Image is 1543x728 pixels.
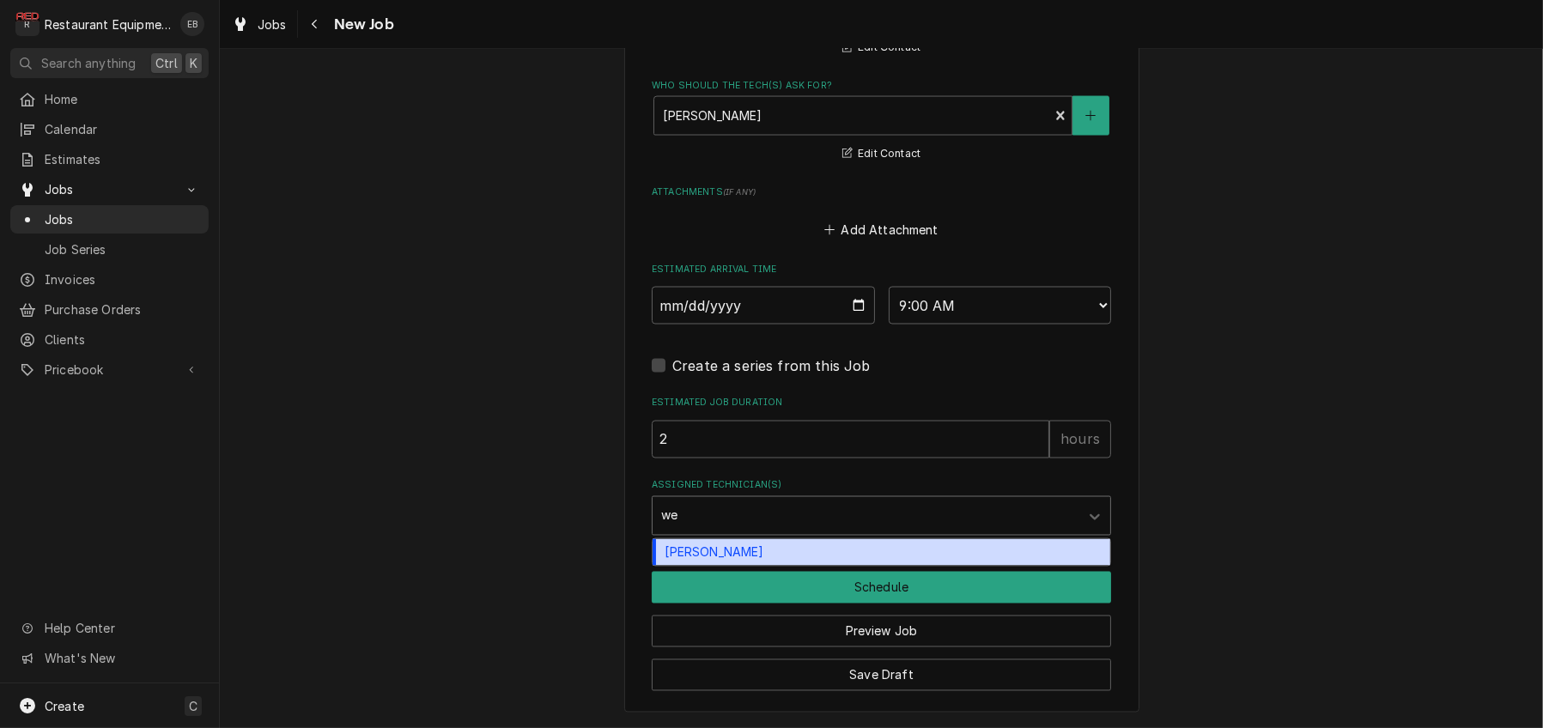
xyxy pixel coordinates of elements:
[889,287,1112,325] select: Time Select
[10,355,209,384] a: Go to Pricebook
[329,13,394,36] span: New Job
[652,79,1111,93] label: Who should the tech(s) ask for?
[840,143,923,165] button: Edit Contact
[180,12,204,36] div: Emily Bird's Avatar
[652,572,1111,691] div: Button Group
[180,12,204,36] div: EB
[45,210,200,228] span: Jobs
[652,572,1111,604] div: Button Group Row
[652,572,1111,604] button: Schedule
[45,15,171,33] div: Restaurant Equipment Diagnostics
[10,295,209,324] a: Purchase Orders
[652,263,1111,276] label: Estimated Arrival Time
[45,270,200,288] span: Invoices
[45,619,198,637] span: Help Center
[10,85,209,113] a: Home
[653,539,1110,566] div: [PERSON_NAME]
[41,54,136,72] span: Search anything
[1072,96,1109,136] button: Create New Contact
[652,479,1111,493] label: Assigned Technician(s)
[1085,110,1096,122] svg: Create New Contact
[45,300,200,318] span: Purchase Orders
[652,287,875,325] input: Date
[652,616,1111,647] button: Preview Job
[652,604,1111,647] div: Button Group Row
[652,185,1111,242] div: Attachments
[45,649,198,667] span: What's New
[652,397,1111,410] label: Estimated Job Duration
[190,54,197,72] span: K
[10,48,209,78] button: Search anythingCtrlK
[652,659,1111,691] button: Save Draft
[45,699,84,713] span: Create
[45,180,174,198] span: Jobs
[258,15,287,33] span: Jobs
[45,361,174,379] span: Pricebook
[301,10,329,38] button: Navigate back
[15,12,39,36] div: R
[652,397,1111,458] div: Estimated Job Duration
[652,263,1111,324] div: Estimated Arrival Time
[1049,421,1111,458] div: hours
[10,115,209,143] a: Calendar
[652,185,1111,199] label: Attachments
[45,90,200,108] span: Home
[10,235,209,264] a: Job Series
[10,325,209,354] a: Clients
[10,614,209,642] a: Go to Help Center
[189,697,197,715] span: C
[45,331,200,349] span: Clients
[45,120,200,138] span: Calendar
[10,175,209,203] a: Go to Jobs
[10,145,209,173] a: Estimates
[10,644,209,672] a: Go to What's New
[652,79,1111,164] div: Who should the tech(s) ask for?
[652,479,1111,535] div: Assigned Technician(s)
[225,10,294,39] a: Jobs
[672,355,871,376] label: Create a series from this Job
[652,647,1111,691] div: Button Group Row
[45,150,200,168] span: Estimates
[15,12,39,36] div: Restaurant Equipment Diagnostics's Avatar
[723,187,756,197] span: ( if any )
[45,240,200,258] span: Job Series
[155,54,178,72] span: Ctrl
[10,205,209,234] a: Jobs
[10,265,209,294] a: Invoices
[822,218,942,242] button: Add Attachment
